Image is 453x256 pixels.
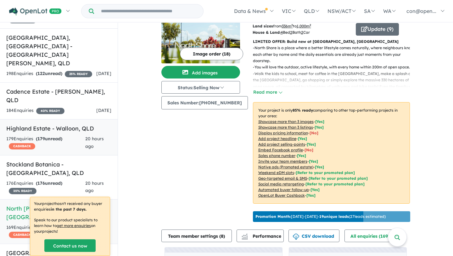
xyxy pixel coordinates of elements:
[306,193,316,198] span: [Yes]
[6,33,111,67] h5: [GEOGRAPHIC_DATA], [GEOGRAPHIC_DATA] - [GEOGRAPHIC_DATA][PERSON_NAME] , QLD
[297,24,311,28] u: 1,000 m
[281,30,283,35] u: 4
[6,180,85,195] div: 176 Enquir ies
[161,96,248,109] button: Sales Number:[PHONE_NUMBER]
[85,136,104,149] span: 20 hours ago
[253,38,410,45] p: LIMITED OFFER: Build new at [GEOGRAPHIC_DATA], [GEOGRAPHIC_DATA]
[258,170,294,175] u: Weekend eDM slots
[291,23,293,27] sup: 2
[293,24,311,28] span: to
[161,66,240,79] button: Add images
[51,207,87,212] b: in the past 7 days.
[301,30,303,35] u: 2
[243,233,281,239] span: Performance
[307,142,316,147] span: [ Yes ]
[253,102,410,204] p: Your project is only comparing to other top-performing projects in your area: - - - - - - - - - -...
[253,89,282,96] button: Read more
[37,136,45,142] span: 179
[253,23,351,29] p: from
[258,193,305,198] u: OpenLot Buyer Cashback
[6,160,111,177] h5: Stockland Botanica - [GEOGRAPHIC_DATA] , QLD
[221,233,223,239] span: 8
[315,165,324,169] span: [Yes]
[6,224,85,239] div: 169 Enquir ies
[258,136,296,141] u: Add project headline
[6,70,92,78] div: 198 Enquir ies
[258,176,307,181] u: Geo-targeted email & SMS
[253,71,415,96] p: - Walk the kids to school, meet for coffee in the [GEOGRAPHIC_DATA], make a splash at the [GEOGRA...
[9,232,35,238] span: CASHBACK
[356,23,399,36] button: Update (9)
[253,45,415,64] p: - North Shore is a place where a better lifestyle comes naturally, where neighbours know each oth...
[6,87,111,104] h5: Cadence Estate - [PERSON_NAME] , QLD
[9,143,35,149] span: CASHBACK
[36,108,64,114] span: 40 % READY
[6,135,85,150] div: 179 Enquir ies
[305,182,365,186] span: [Refer to your promoted plan]
[36,136,62,142] strong: ( unread)
[237,230,284,242] button: Performance
[315,119,324,124] span: [ Yes ]
[253,30,281,35] b: House & Land:
[34,217,106,234] p: Speak to our product specialists to learn how to on your projects !
[258,131,308,135] u: Display pricing information
[297,153,306,158] span: [ Yes ]
[161,3,240,63] a: North Shore - Burdell LogoNorth Shore - Burdell
[57,223,91,228] u: get more enquiries
[296,170,355,175] span: [Refer to your promoted plan]
[34,201,106,212] p: Your project hasn't received any buyer enquiries
[6,204,111,221] h5: North [PERSON_NAME][GEOGRAPHIC_DATA] , QLD
[258,153,295,158] u: Sales phone number
[44,239,96,252] a: Contact us now
[6,124,111,133] h5: Highland Estate - Walloon , QLD
[310,187,320,192] span: [Yes]
[258,187,309,192] u: Automated buyer follow-up
[258,182,304,186] u: Social media retargeting
[253,24,273,28] b: Land sizes
[95,4,202,18] input: Try estate name, suburb, builder or developer
[180,48,243,60] button: Image order (18)
[253,64,415,70] p: - You will love the outdoor, active lifestyle, with every home within 200m of open space.
[36,71,62,76] strong: ( unread)
[85,180,104,194] span: 20 hours ago
[344,230,401,242] button: All enquiries (169)
[255,214,386,219] p: [DATE] - [DATE] - ( 27 leads estimated)
[290,30,292,35] u: 2
[282,24,293,28] u: 336 m
[242,236,248,240] img: bar-chart.svg
[298,136,307,141] span: [ Yes ]
[96,108,111,113] span: [DATE]
[9,188,36,194] span: 35 % READY
[161,16,240,63] img: North Shore - Burdell
[65,71,92,77] span: 25 % READY
[258,119,314,124] u: Showcase more than 3 images
[37,71,45,76] span: 122
[161,230,232,242] button: Team member settings (8)
[258,148,303,152] u: Embed Facebook profile
[310,131,318,135] span: [ No ]
[242,234,247,237] img: line-chart.svg
[161,81,240,94] button: Status:Selling Now
[255,214,291,219] b: Promotion Month:
[96,71,111,76] span: [DATE]
[288,230,339,242] button: CSV download
[37,180,45,186] span: 176
[6,107,64,114] div: 184 Enquir ies
[293,108,313,113] b: 85 % ready
[309,159,318,164] span: [ Yes ]
[310,23,311,27] sup: 2
[9,8,62,15] img: Openlot PRO Logo White
[293,234,299,240] img: download icon
[315,125,324,130] span: [ Yes ]
[258,142,305,147] u: Add project selling-points
[309,176,368,181] span: [Refer to your promoted plan]
[406,8,436,14] span: con@open...
[258,125,313,130] u: Showcase more than 3 listings
[305,148,313,152] span: [ No ]
[258,159,307,164] u: Invite your team members
[319,214,349,219] b: 19 unique leads
[253,29,351,36] p: Bed Bath Car
[258,165,313,169] u: Native ads (Promoted estate)
[36,180,62,186] strong: ( unread)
